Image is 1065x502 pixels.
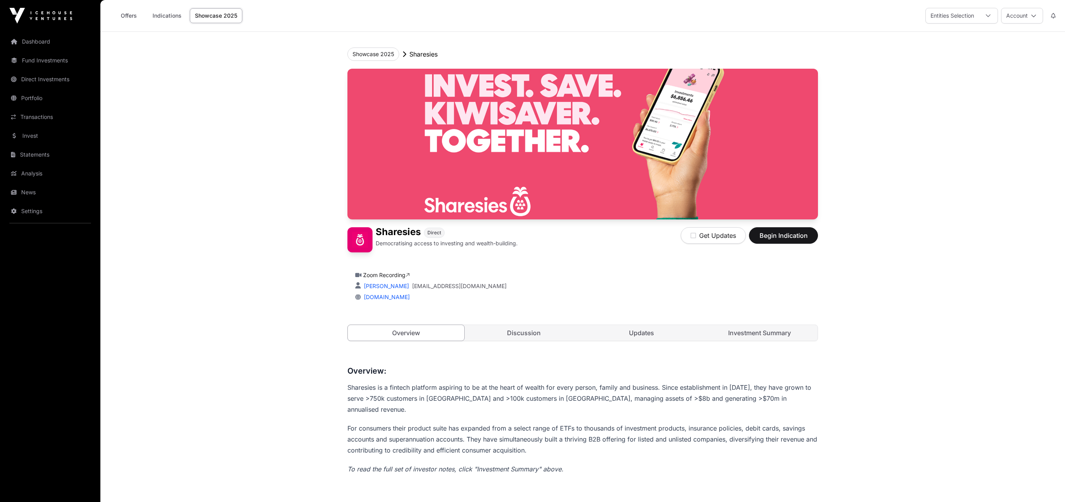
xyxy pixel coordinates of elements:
[347,423,818,456] p: For consumers their product suite has expanded from a select range of ETFs to thousands of invest...
[926,8,979,23] div: Entities Selection
[347,47,399,61] button: Showcase 2025
[427,230,441,236] span: Direct
[681,227,746,244] button: Get Updates
[412,282,507,290] a: [EMAIL_ADDRESS][DOMAIN_NAME]
[347,69,818,219] img: Sharesies
[6,184,94,201] a: News
[147,8,187,23] a: Indications
[376,227,421,238] h1: Sharesies
[749,227,818,244] button: Begin Indication
[347,227,373,252] img: Sharesies
[749,235,818,243] a: Begin Indication
[6,71,94,88] a: Direct Investments
[6,203,94,220] a: Settings
[376,239,518,247] p: Democratising access to investing and wealth-building.
[6,52,94,69] a: Fund Investments
[6,165,94,182] a: Analysis
[347,365,818,377] h3: Overview:
[348,325,818,341] nav: Tabs
[190,8,242,23] a: Showcase 2025
[466,325,582,341] a: Discussion
[362,283,409,289] a: [PERSON_NAME]
[6,33,94,50] a: Dashboard
[113,8,144,23] a: Offers
[6,108,94,126] a: Transactions
[347,465,563,473] em: To read the full set of investor notes, click "Investment Summary" above.
[6,89,94,107] a: Portfolio
[1026,464,1065,502] iframe: Chat Widget
[347,325,465,341] a: Overview
[409,49,438,59] p: Sharesies
[6,127,94,144] a: Invest
[361,294,410,300] a: [DOMAIN_NAME]
[702,325,818,341] a: Investment Summary
[1001,8,1043,24] button: Account
[583,325,700,341] a: Updates
[9,8,72,24] img: Icehouse Ventures Logo
[6,146,94,163] a: Statements
[363,272,410,278] a: Zoom Recording
[759,231,808,240] span: Begin Indication
[347,382,818,415] p: Sharesies is a fintech platform aspiring to be at the heart of wealth for every person, family an...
